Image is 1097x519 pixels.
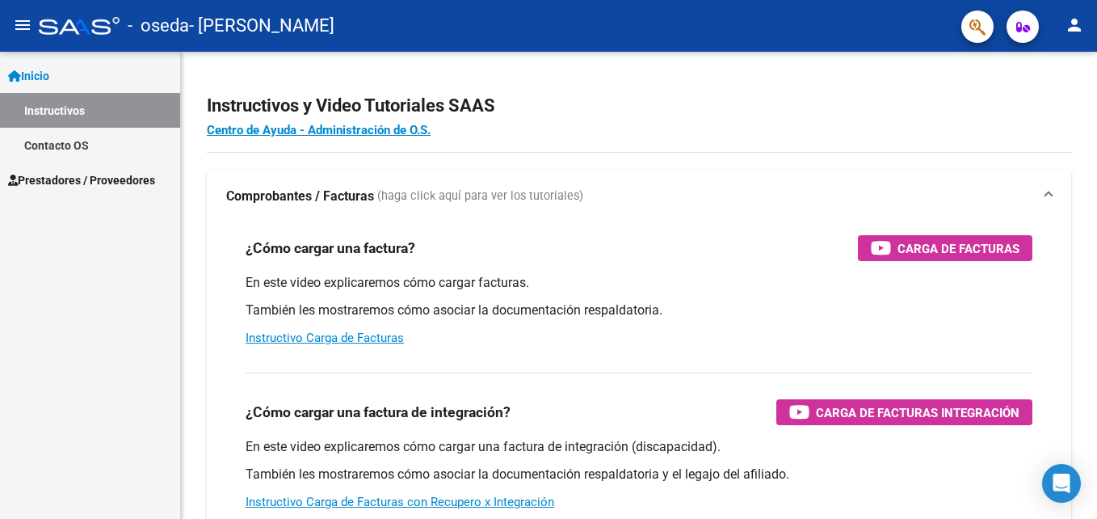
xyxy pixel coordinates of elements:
span: Prestadores / Proveedores [8,171,155,189]
mat-icon: menu [13,15,32,35]
span: - oseda [128,8,189,44]
span: - [PERSON_NAME] [189,8,334,44]
mat-expansion-panel-header: Comprobantes / Facturas (haga click aquí para ver los tutoriales) [207,171,1071,222]
p: En este video explicaremos cómo cargar una factura de integración (discapacidad). [246,438,1032,456]
p: También les mostraremos cómo asociar la documentación respaldatoria y el legajo del afiliado. [246,466,1032,483]
div: Open Intercom Messenger [1042,464,1081,503]
span: Inicio [8,67,49,85]
span: Carga de Facturas [897,238,1019,259]
a: Centro de Ayuda - Administración de O.S. [207,123,431,137]
button: Carga de Facturas Integración [776,399,1032,425]
p: También les mostraremos cómo asociar la documentación respaldatoria. [246,302,1032,319]
h2: Instructivos y Video Tutoriales SAAS [207,91,1071,121]
h3: ¿Cómo cargar una factura de integración? [246,401,511,424]
h3: ¿Cómo cargar una factura? [246,237,415,259]
mat-icon: person [1065,15,1084,35]
a: Instructivo Carga de Facturas con Recupero x Integración [246,495,554,509]
span: (haga click aquí para ver los tutoriales) [377,188,583,205]
span: Carga de Facturas Integración [816,403,1019,423]
a: Instructivo Carga de Facturas [246,331,404,345]
p: En este video explicaremos cómo cargar facturas. [246,274,1032,292]
strong: Comprobantes / Facturas [226,188,374,205]
button: Carga de Facturas [858,235,1032,261]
